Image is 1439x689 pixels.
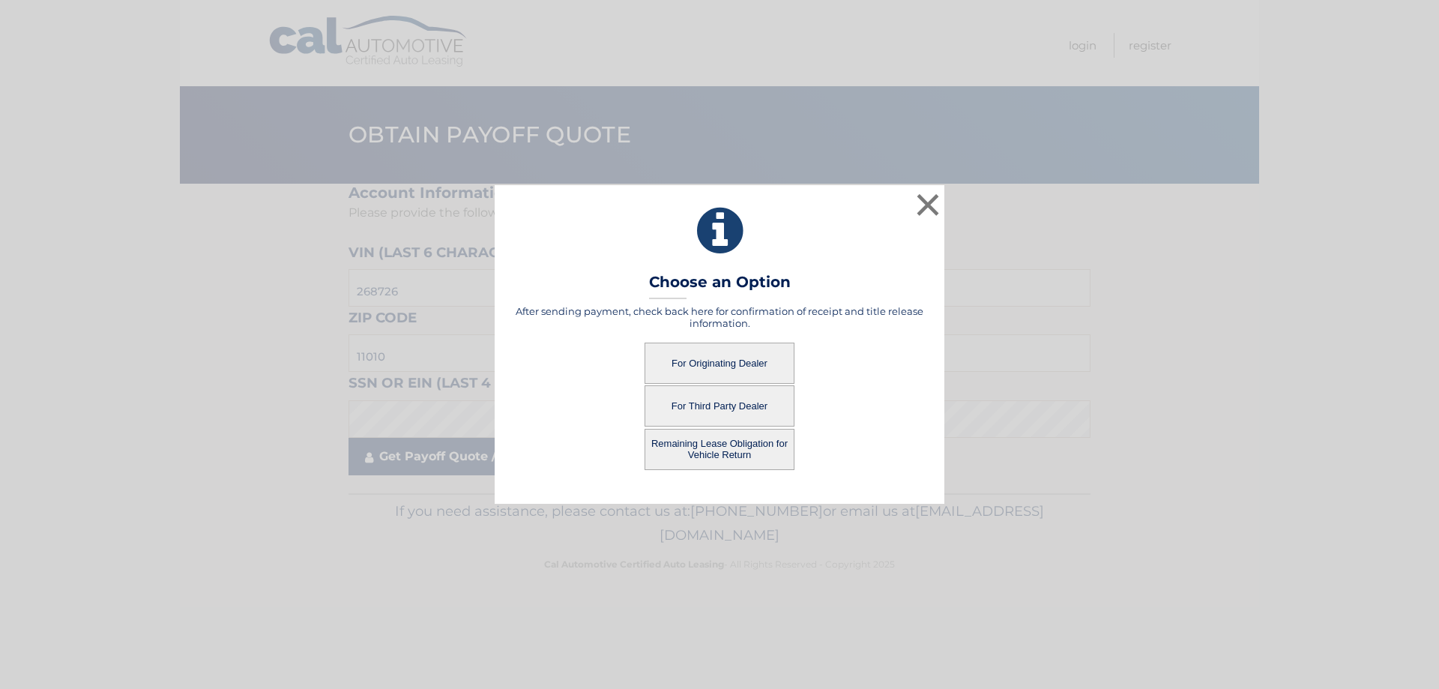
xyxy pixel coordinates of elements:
button: Remaining Lease Obligation for Vehicle Return [645,429,794,470]
button: For Third Party Dealer [645,385,794,427]
h3: Choose an Option [649,273,791,299]
button: For Originating Dealer [645,343,794,384]
h5: After sending payment, check back here for confirmation of receipt and title release information. [513,305,926,329]
button: × [913,190,943,220]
